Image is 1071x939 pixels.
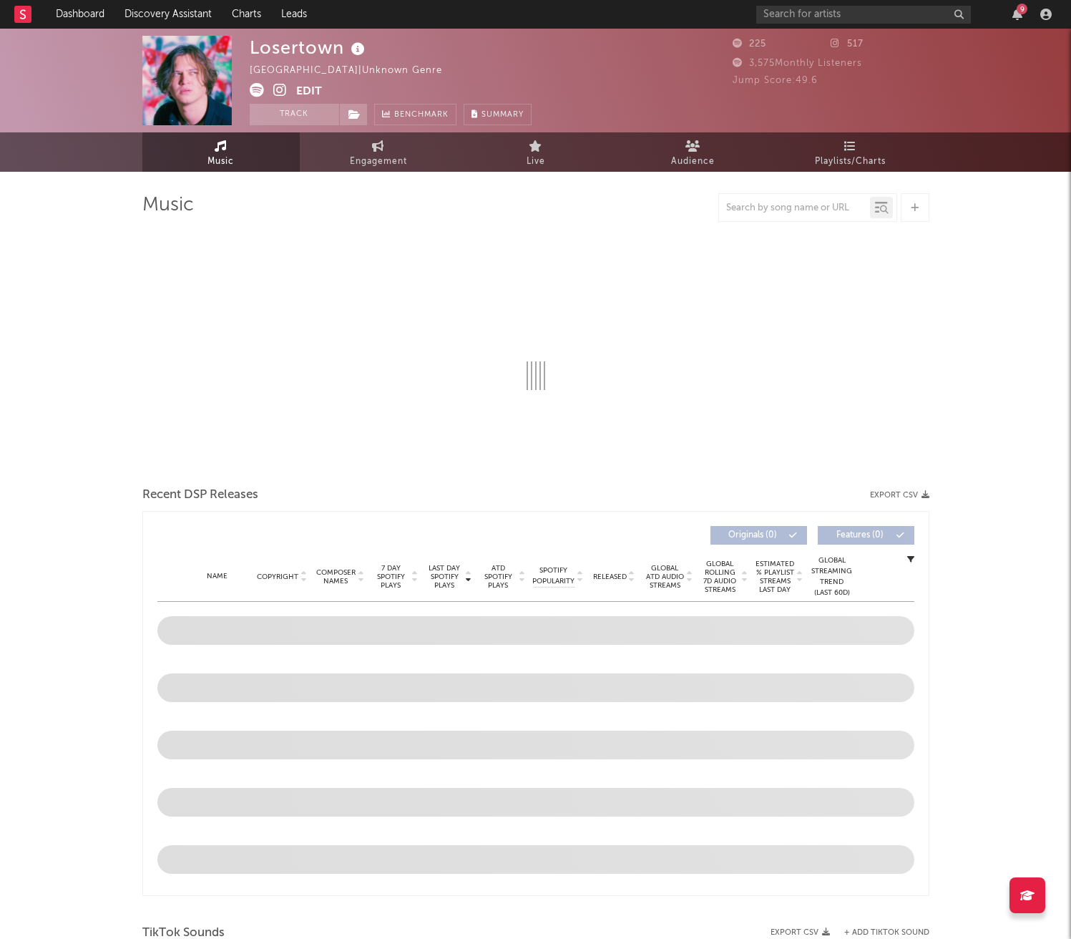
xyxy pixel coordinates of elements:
[755,560,795,594] span: Estimated % Playlist Streams Last Day
[710,526,807,545] button: Originals(0)
[464,104,532,125] button: Summary
[720,531,786,540] span: Originals ( 0 )
[844,929,929,937] button: + Add TikTok Sound
[733,39,766,49] span: 225
[593,573,627,581] span: Released
[207,153,234,170] span: Music
[827,531,893,540] span: Features ( 0 )
[1017,4,1027,14] div: 9
[250,36,368,59] div: Losertown
[186,571,249,582] div: Name
[394,107,449,124] span: Benchmark
[1012,9,1022,20] button: 9
[350,153,407,170] span: Engagement
[372,564,410,590] span: 7 Day Spotify Plays
[811,555,854,598] div: Global Streaming Trend (Last 60D)
[257,573,298,581] span: Copyright
[815,153,886,170] span: Playlists/Charts
[532,565,574,587] span: Spotify Popularity
[645,564,685,590] span: Global ATD Audio Streams
[250,104,339,125] button: Track
[615,132,772,172] a: Audience
[479,564,517,590] span: ATD Spotify Plays
[316,568,356,585] span: Composer Names
[733,76,818,85] span: Jump Score: 49.6
[719,203,870,214] input: Search by song name or URL
[831,39,864,49] span: 517
[870,491,929,500] button: Export CSV
[830,929,929,937] button: + Add TikTok Sound
[771,928,830,937] button: Export CSV
[426,564,464,590] span: Last Day Spotify Plays
[671,153,715,170] span: Audience
[142,132,300,172] a: Music
[300,132,457,172] a: Engagement
[733,59,862,68] span: 3,575 Monthly Listeners
[250,62,459,79] div: [GEOGRAPHIC_DATA] | Unknown Genre
[756,6,971,24] input: Search for artists
[772,132,929,172] a: Playlists/Charts
[700,560,740,594] span: Global Rolling 7D Audio Streams
[527,153,545,170] span: Live
[457,132,615,172] a: Live
[374,104,456,125] a: Benchmark
[481,111,524,119] span: Summary
[296,83,322,101] button: Edit
[142,487,258,504] span: Recent DSP Releases
[818,526,914,545] button: Features(0)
